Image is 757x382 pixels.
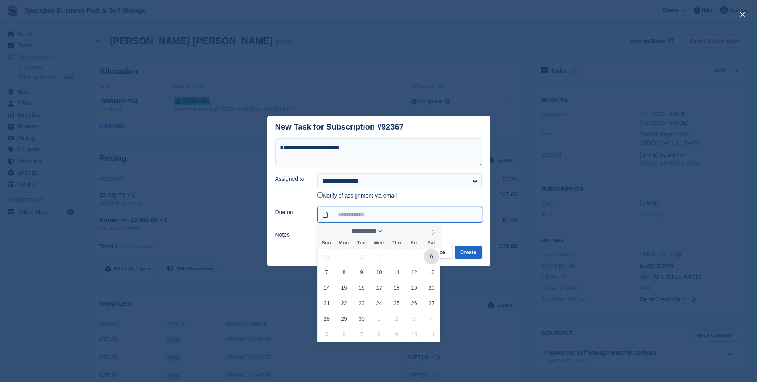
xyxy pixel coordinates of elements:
[317,240,335,246] span: Sun
[337,295,352,311] span: September 22, 2025
[354,295,370,311] span: September 23, 2025
[407,280,422,295] span: September 19, 2025
[424,311,439,326] span: October 4, 2025
[354,280,370,295] span: September 16, 2025
[319,326,335,342] span: October 5, 2025
[372,280,387,295] span: September 17, 2025
[407,326,422,342] span: October 10, 2025
[354,311,370,326] span: September 30, 2025
[319,280,335,295] span: September 14, 2025
[337,280,352,295] span: September 15, 2025
[424,249,439,264] span: September 6, 2025
[407,311,422,326] span: October 3, 2025
[372,295,387,311] span: September 24, 2025
[317,192,323,198] input: Notify of assignment via email
[319,249,335,264] span: August 31, 2025
[337,249,352,264] span: September 1, 2025
[389,326,405,342] span: October 9, 2025
[389,295,405,311] span: September 25, 2025
[405,240,422,246] span: Fri
[372,311,387,326] span: October 1, 2025
[383,227,409,235] input: Year
[407,295,422,311] span: September 26, 2025
[370,240,387,246] span: Wed
[389,311,405,326] span: October 2, 2025
[354,249,370,264] span: September 2, 2025
[372,326,387,342] span: October 8, 2025
[424,280,439,295] span: September 20, 2025
[337,264,352,280] span: September 8, 2025
[389,249,405,264] span: September 4, 2025
[319,295,335,311] span: September 21, 2025
[736,8,749,21] button: close
[455,246,482,259] button: Create
[424,326,439,342] span: October 11, 2025
[407,264,422,280] span: September 12, 2025
[319,311,335,326] span: September 28, 2025
[349,227,384,235] select: Month
[319,264,335,280] span: September 7, 2025
[352,240,370,246] span: Tue
[275,231,308,239] label: Notes
[317,192,397,200] label: Notify of assignment via email
[275,122,404,132] div: New Task for Subscription #92367
[275,175,308,183] label: Assigned to
[337,311,352,326] span: September 29, 2025
[275,208,308,217] label: Due on
[424,295,439,311] span: September 27, 2025
[424,264,439,280] span: September 13, 2025
[407,249,422,264] span: September 5, 2025
[354,326,370,342] span: October 7, 2025
[422,240,440,246] span: Sat
[354,264,370,280] span: September 9, 2025
[335,240,352,246] span: Mon
[389,264,405,280] span: September 11, 2025
[372,264,387,280] span: September 10, 2025
[389,280,405,295] span: September 18, 2025
[387,240,405,246] span: Thu
[372,249,387,264] span: September 3, 2025
[337,326,352,342] span: October 6, 2025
